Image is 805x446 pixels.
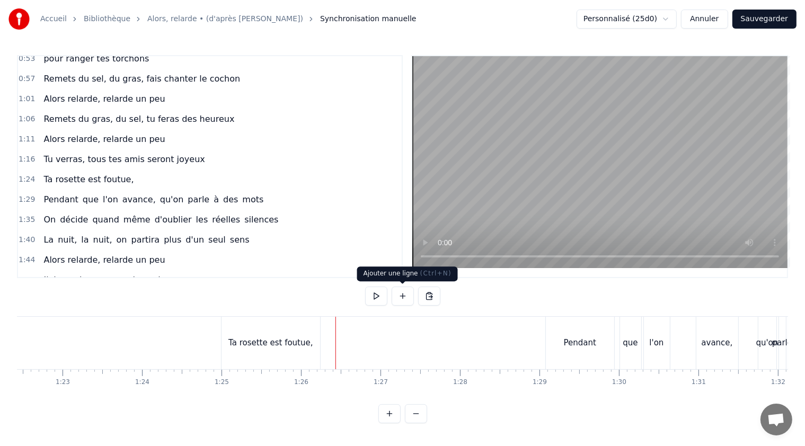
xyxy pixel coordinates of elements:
div: Ajouter une ligne [357,266,458,281]
span: pour ranger tes torchons [42,52,150,65]
div: que [623,337,638,349]
span: pas [59,274,76,286]
span: même [122,213,152,226]
span: on [116,234,128,246]
div: 1:27 [374,378,388,387]
span: avance, [121,193,157,206]
span: Alors relarde, relarde un peu [42,93,166,105]
span: main [144,274,167,286]
span: ( Ctrl+N ) [420,270,452,277]
div: Pendant [564,337,596,349]
div: 1:29 [533,378,547,387]
div: qu'on [756,337,779,349]
span: 1:01 [19,94,35,104]
span: seul [207,234,227,246]
span: Tu verras, tous tes amis seront joyeux [42,153,206,165]
span: d'un [184,234,205,246]
span: l'on [102,193,119,206]
span: Remets du sel, du gras, fais chanter le cochon [42,73,241,85]
span: Remets du gras, du sel, tu feras des heureux [42,113,235,125]
div: avance, [701,337,732,349]
span: J'ai [42,274,57,286]
a: Alors, relarde • (d'après [PERSON_NAME]) [147,14,303,24]
span: plus [163,234,182,246]
img: youka [8,8,30,30]
span: 0:53 [19,53,35,64]
span: partira [130,234,161,246]
span: 1:49 [19,275,35,286]
button: Sauvegarder [732,10,797,29]
span: réelles [211,213,241,226]
span: cerveau [90,274,126,286]
span: que [82,193,100,206]
div: 1:26 [294,378,308,387]
span: Alors relarde, relarde un peu [42,254,166,266]
span: de [129,274,141,286]
div: 1:25 [215,378,229,387]
span: sens [229,234,251,246]
span: nuit, [57,234,78,246]
span: 1:11 [19,134,35,145]
span: 0:57 [19,74,35,84]
a: Ouvrir le chat [760,404,792,435]
span: silences [243,213,279,226]
span: la [80,234,90,246]
span: Alors relarde, relarde un peu [42,133,166,145]
span: On [42,213,57,226]
span: 1:06 [19,114,35,124]
span: décide [59,213,89,226]
div: 1:23 [56,378,70,387]
span: 1:44 [19,255,35,265]
span: à [213,193,220,206]
span: les [195,213,209,226]
span: 1:40 [19,235,35,245]
span: mots [241,193,264,206]
div: l'on [650,337,664,349]
div: 1:32 [771,378,785,387]
span: le [78,274,88,286]
span: La [42,234,55,246]
div: 1:24 [135,378,149,387]
div: Ta rosette est foutue, [228,337,313,349]
nav: breadcrumb [40,14,417,24]
div: 1:30 [612,378,626,387]
div: 1:28 [453,378,467,387]
span: Synchronisation manuelle [320,14,417,24]
span: nuit, [92,234,113,246]
span: quand [91,213,120,226]
span: qu'on [159,193,185,206]
span: 1:35 [19,215,35,225]
span: parle [187,193,210,206]
a: Bibliothèque [84,14,130,24]
div: parle [772,337,792,349]
a: Accueil [40,14,67,24]
span: 1:29 [19,194,35,205]
span: des [222,193,239,206]
span: d'oublier [154,213,193,226]
span: Pendant [42,193,79,206]
span: Ta rosette est foutue, [42,173,135,185]
div: 1:31 [692,378,706,387]
span: 1:24 [19,174,35,185]
button: Annuler [681,10,728,29]
span: 1:16 [19,154,35,165]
